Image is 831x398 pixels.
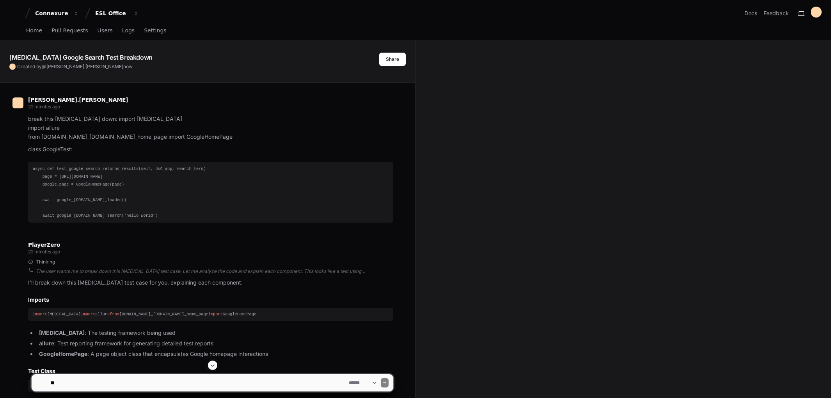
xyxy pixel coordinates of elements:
span: Logs [122,28,135,33]
app-text-character-animate: [MEDICAL_DATA] Google Search Test Breakdown [9,53,153,61]
a: Logs [122,22,135,40]
button: ESL Office [92,6,142,20]
button: Connexure [32,6,82,20]
span: @ [42,64,46,69]
div: ESL Office [95,9,129,17]
p: I'll break down this [MEDICAL_DATA] test case for you, explaining each component: [28,278,393,287]
span: Settings [144,28,166,33]
a: Pull Requests [51,22,88,40]
span: import [33,312,47,317]
div: The user wants me to break down this [MEDICAL_DATA] test case. Let me analyze the code and explai... [36,268,393,274]
span: [PERSON_NAME].[PERSON_NAME] [46,64,123,69]
a: Users [98,22,113,40]
li: : A page object class that encapsulates Google homepage interactions [37,350,393,359]
span: 22 minutes ago [28,104,60,110]
span: Thinking [36,259,55,265]
a: Settings [144,22,166,40]
span: now [123,64,133,69]
li: : Test reporting framework for generating detailed test reports [37,339,393,348]
button: Feedback [764,9,789,17]
button: Share [379,53,406,66]
a: Docs [744,9,757,17]
code: async def test_google_search_returns_results(self, ds9_app, search_term): page = [URL][DOMAIN_NAM... [33,166,208,218]
p: break this [MEDICAL_DATA] down: import [MEDICAL_DATA] import allure from [DOMAIN_NAME]_[DOMAIN_NA... [28,115,393,141]
div: Connexure [35,9,69,17]
li: : The testing framework being used [37,329,393,338]
span: 22 minutes ago [28,249,60,255]
span: Created by [17,64,133,70]
strong: [MEDICAL_DATA] [39,329,85,336]
strong: allure [39,340,54,347]
span: Pull Requests [51,28,88,33]
strong: GoogleHomePage [39,350,87,357]
p: class GoogleTest: [28,145,393,154]
span: import [208,312,223,317]
h2: Imports [28,296,393,304]
span: [PERSON_NAME].[PERSON_NAME] [28,97,128,103]
span: Home [26,28,42,33]
a: Home [26,22,42,40]
span: from [110,312,119,317]
span: Users [98,28,113,33]
span: PlayerZero [28,242,60,247]
span: import [81,312,95,317]
div: [MEDICAL_DATA] allure [DOMAIN_NAME]_[DOMAIN_NAME]_home_page GoogleHomePage [33,311,389,318]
